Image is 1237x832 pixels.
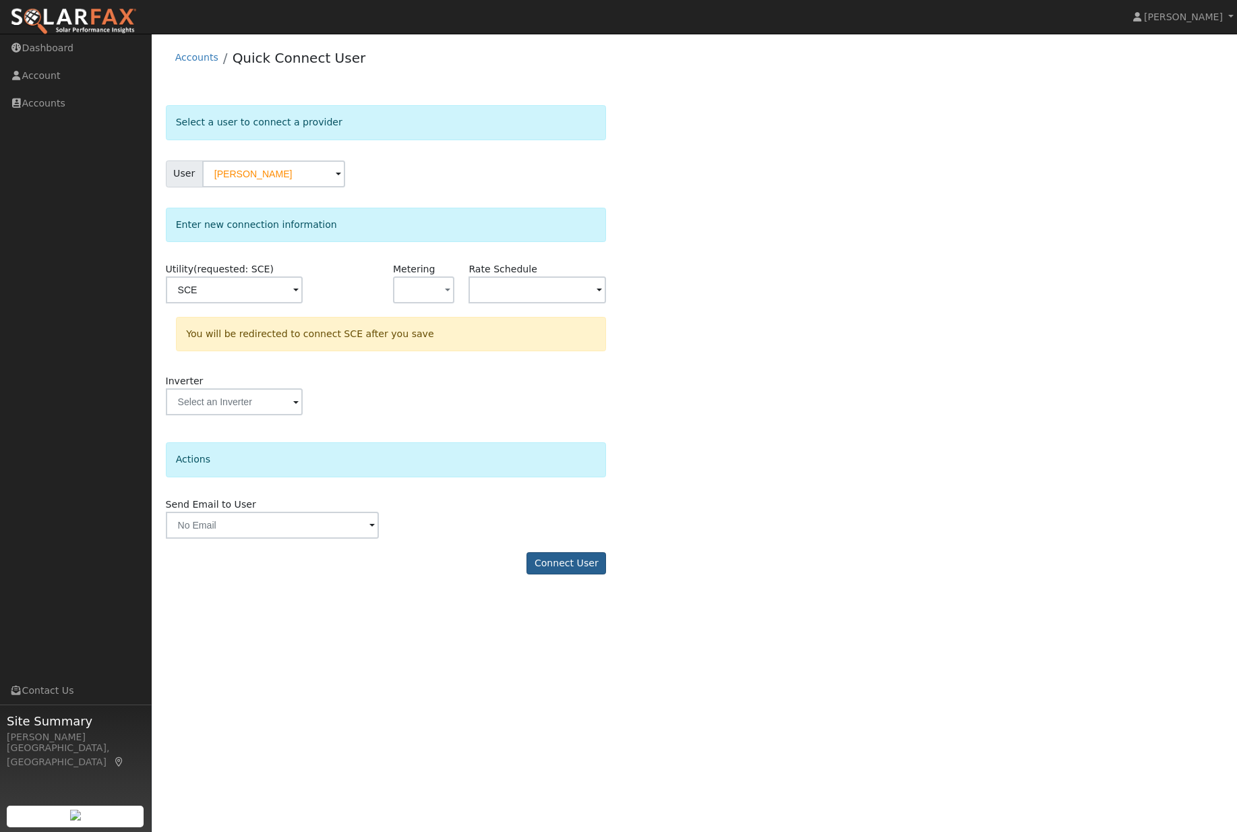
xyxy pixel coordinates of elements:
[393,262,435,276] label: Metering
[10,7,137,36] img: SolarFax
[469,262,537,276] label: Rate Schedule
[166,208,607,242] div: Enter new connection information
[166,512,379,539] input: No Email
[7,730,144,744] div: [PERSON_NAME]
[166,105,607,140] div: Select a user to connect a provider
[166,442,607,477] div: Actions
[166,374,204,388] label: Inverter
[166,276,303,303] input: Select a Utility
[175,52,218,63] a: Accounts
[70,810,81,821] img: retrieve
[193,264,274,274] span: (requested: SCE)
[113,756,125,767] a: Map
[1144,11,1223,22] span: [PERSON_NAME]
[202,160,345,187] input: Select a User
[166,388,303,415] input: Select an Inverter
[7,741,144,769] div: [GEOGRAPHIC_DATA], [GEOGRAPHIC_DATA]
[233,50,366,66] a: Quick Connect User
[176,317,606,351] div: You will be redirected to connect SCE after you save
[166,262,274,276] label: Utility
[526,552,606,575] button: Connect User
[7,712,144,730] span: Site Summary
[166,160,203,187] span: User
[166,498,256,512] label: Send Email to User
